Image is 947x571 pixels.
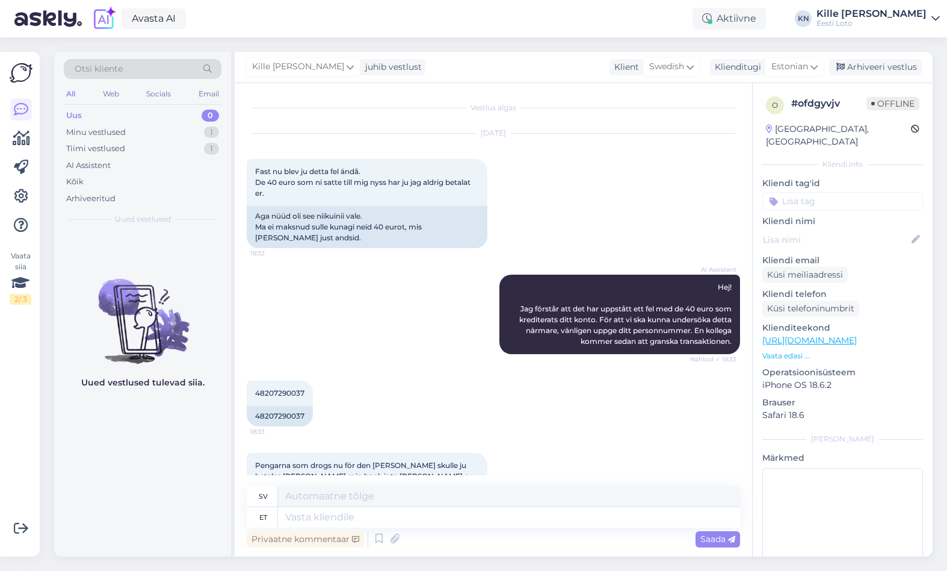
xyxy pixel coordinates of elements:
div: Klienditugi [710,61,761,73]
div: 0 [202,110,219,122]
div: Küsi telefoninumbrit [762,301,859,317]
div: Socials [144,86,173,102]
div: Kliendi info [762,159,923,170]
span: 48207290037 [255,388,304,398]
span: Fast nu blev ju detta fel ändå. De 40 euro som ni satte till mig nyss har ju jag aldrig betalat er. [255,167,472,198]
div: [PERSON_NAME] [762,434,923,445]
span: Nähtud ✓ 18:33 [690,355,736,364]
span: Pengarna som drogs nu för den [PERSON_NAME] skulle ju betalas [PERSON_NAME] min bank inte [PERSON... [255,461,470,491]
p: Kliendi telefon [762,288,923,301]
p: Brauser [762,396,923,409]
div: Kõik [66,176,84,188]
p: Kliendi email [762,254,923,267]
div: Minu vestlused [66,126,126,139]
div: Klient [609,61,639,73]
div: Vaata siia [10,251,31,305]
span: Swedish [649,60,684,73]
div: Aktiivne [693,8,766,30]
div: juhib vestlust [360,61,422,73]
div: Email [196,86,221,102]
div: Tiimi vestlused [66,143,125,155]
span: o [772,101,778,110]
div: [DATE] [247,128,740,139]
div: Kille [PERSON_NAME] [816,9,927,19]
img: No chats [54,257,231,366]
span: AI Assistent [691,265,736,274]
img: explore-ai [91,6,117,31]
p: Vaata edasi ... [762,351,923,361]
img: Askly Logo [10,61,32,84]
p: iPhone OS 18.6.2 [762,379,923,392]
div: Privaatne kommentaar [247,531,364,548]
span: Kille [PERSON_NAME] [252,60,344,73]
span: Offline [866,97,919,110]
input: Lisa nimi [763,233,909,246]
div: All [64,86,78,102]
a: Avasta AI [122,8,186,29]
div: AI Assistent [66,160,111,172]
p: Safari 18.6 [762,409,923,422]
div: 1 [204,126,219,139]
span: Uued vestlused [115,214,171,225]
div: Arhiveeri vestlus [829,59,922,75]
p: Operatsioonisüsteem [762,366,923,379]
span: 18:33 [250,427,295,436]
p: Uued vestlused tulevad siia. [81,376,205,389]
div: Web [100,86,122,102]
p: Klienditeekond [762,322,923,334]
div: 48207290037 [247,406,313,426]
div: Küsi meiliaadressi [762,267,848,283]
div: Vestlus algas [247,102,740,113]
span: 18:32 [250,249,295,258]
div: Uus [66,110,82,122]
div: # ofdgyvjv [791,96,866,111]
div: Eesti Loto [816,19,927,28]
div: KN [795,10,812,27]
p: Kliendi nimi [762,215,923,228]
div: sv [259,486,268,507]
a: Kille [PERSON_NAME]Eesti Loto [816,9,940,28]
div: et [259,507,267,528]
div: 2 / 3 [10,294,31,305]
div: [GEOGRAPHIC_DATA], [GEOGRAPHIC_DATA] [766,123,911,148]
span: Saada [700,534,735,544]
div: 1 [204,143,219,155]
div: Arhiveeritud [66,193,116,205]
input: Lisa tag [762,192,923,210]
a: [URL][DOMAIN_NAME] [762,335,857,346]
div: Aga nüüd oli see niikuinii vale. Ma ei maksnud sulle kunagi neid 40 eurot, mis [PERSON_NAME] just... [247,206,487,248]
span: Otsi kliente [75,63,123,75]
span: Estonian [771,60,808,73]
p: Märkmed [762,452,923,464]
p: Kliendi tag'id [762,177,923,190]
